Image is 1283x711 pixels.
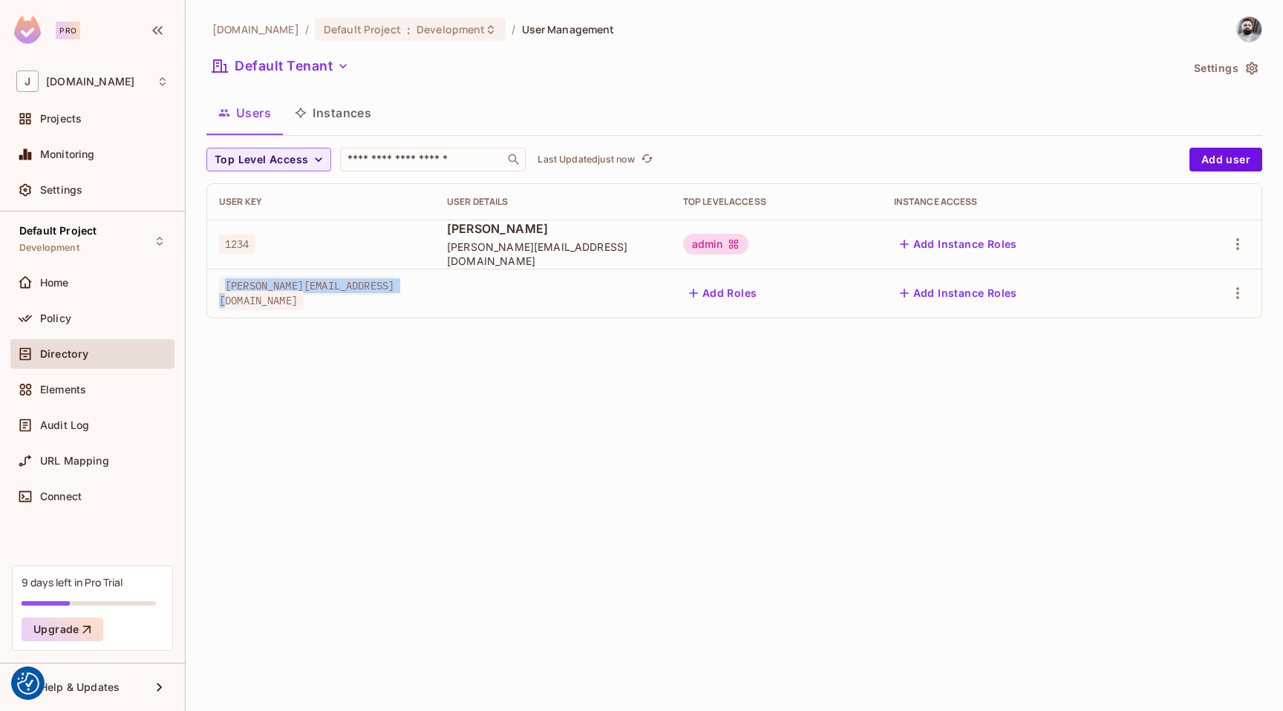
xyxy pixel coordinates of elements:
span: Monitoring [40,148,95,160]
span: Policy [40,312,71,324]
span: 1234 [219,235,255,254]
span: [PERSON_NAME][EMAIL_ADDRESS][DOMAIN_NAME] [447,240,659,268]
div: User Key [219,196,423,208]
button: Instances [283,94,383,131]
li: / [305,22,309,36]
span: Development [417,22,485,36]
span: Click to refresh data [635,151,656,168]
span: Settings [40,184,82,196]
button: Settings [1188,56,1262,80]
button: Add Roles [683,281,763,305]
span: User Management [522,22,615,36]
span: Top Level Access [215,151,308,169]
span: Default Project [19,225,97,237]
button: Consent Preferences [17,672,39,695]
span: [PERSON_NAME] [447,220,659,237]
p: Last Updated just now [538,154,635,166]
button: Add Instance Roles [894,232,1023,256]
button: Users [206,94,283,131]
span: Connect [40,491,82,502]
span: Development [19,242,79,254]
img: SReyMgAAAABJRU5ErkJggg== [14,16,41,44]
span: [PERSON_NAME][EMAIL_ADDRESS][DOMAIN_NAME] [219,276,394,310]
button: refresh [638,151,656,168]
div: Top Level Access [683,196,870,208]
span: Audit Log [40,419,89,431]
div: Pro [56,22,80,39]
span: Home [40,277,69,289]
button: Add Instance Roles [894,281,1023,305]
div: Instance Access [894,196,1160,208]
button: Upgrade [22,617,103,641]
div: 9 days left in Pro Trial [22,575,123,589]
button: Default Tenant [206,54,355,78]
span: the active workspace [212,22,299,36]
span: Workspace: journey.travel [46,76,134,88]
span: Elements [40,384,86,396]
span: : [406,24,411,36]
li: / [512,22,515,36]
div: User Details [447,196,659,208]
button: Top Level Access [206,148,331,171]
span: Directory [40,348,88,360]
img: Revisit consent button [17,672,39,695]
span: Help & Updates [40,681,120,693]
span: Projects [40,113,82,125]
div: admin [683,234,748,255]
button: Add user [1189,148,1262,171]
span: J [16,71,39,92]
span: Default Project [324,22,401,36]
img: Sam Armitt-Fior [1237,17,1261,42]
span: URL Mapping [40,455,109,467]
span: refresh [641,152,653,167]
